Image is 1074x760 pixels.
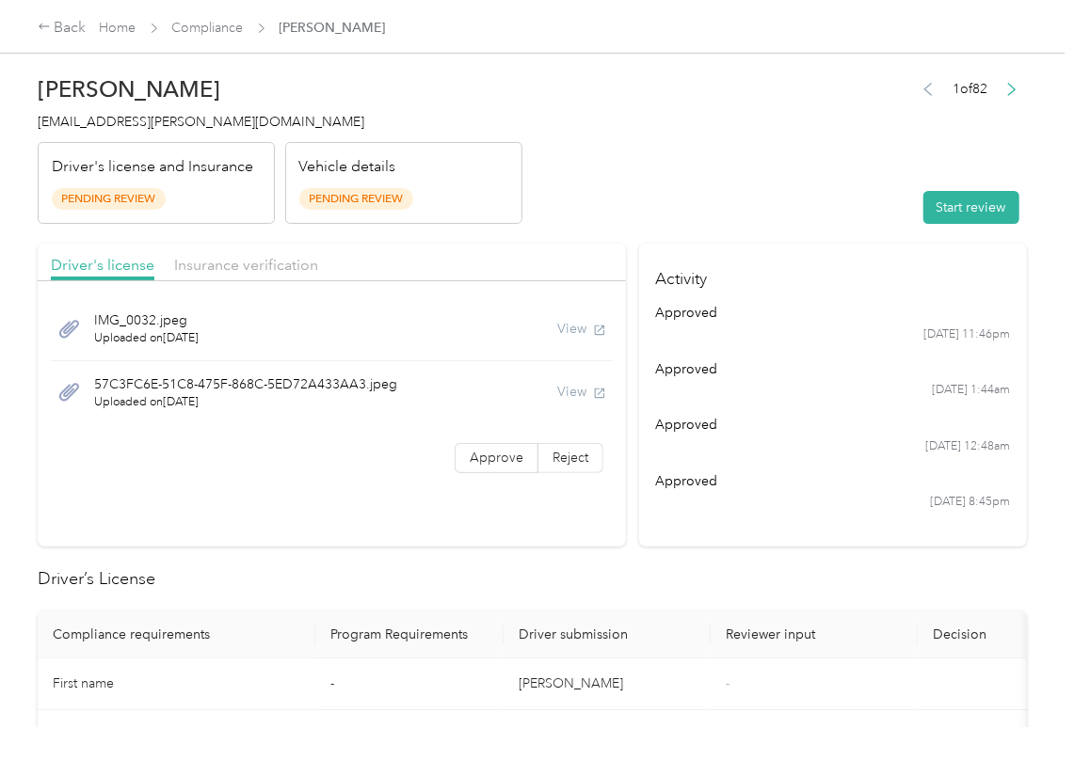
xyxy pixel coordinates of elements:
[639,244,1027,303] h4: Activity
[172,20,244,36] a: Compliance
[931,494,1011,511] time: [DATE] 8:45pm
[656,471,1011,491] div: approved
[315,611,504,658] th: Program Requirements
[923,191,1019,224] button: Start review
[299,188,413,210] span: Pending Review
[656,359,1011,379] div: approved
[656,415,1011,435] div: approved
[953,79,987,99] span: 1 of 82
[504,658,711,710] td: [PERSON_NAME]
[470,450,523,466] span: Approve
[94,374,397,394] span: 57C3FC6E-51C8-475F-868C-5ED72A433AA3.jpeg
[656,303,1011,323] div: approved
[51,256,154,274] span: Driver's license
[94,394,397,411] span: Uploaded on [DATE]
[53,675,114,691] span: First name
[299,156,396,179] p: Vehicle details
[94,330,199,347] span: Uploaded on [DATE]
[553,450,588,466] span: Reject
[315,658,504,710] td: -
[280,18,386,38] span: [PERSON_NAME]
[933,382,1011,399] time: [DATE] 1:44am
[38,114,364,130] span: [EMAIL_ADDRESS][PERSON_NAME][DOMAIN_NAME]
[38,17,87,40] div: Back
[38,76,522,103] h2: [PERSON_NAME]
[726,675,729,691] span: -
[52,188,166,210] span: Pending Review
[94,310,199,330] span: IMG_0032.jpeg
[38,611,315,658] th: Compliance requirements
[504,611,711,658] th: Driver submission
[711,611,918,658] th: Reviewer input
[969,655,1074,760] iframe: Everlance-gr Chat Button Frame
[52,156,253,179] p: Driver's license and Insurance
[924,326,1011,343] time: [DATE] 11:46pm
[38,566,1027,592] h2: Driver’s License
[926,438,1011,455] time: [DATE] 12:48am
[38,658,315,710] td: First name
[174,256,318,274] span: Insurance verification
[100,20,136,36] a: Home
